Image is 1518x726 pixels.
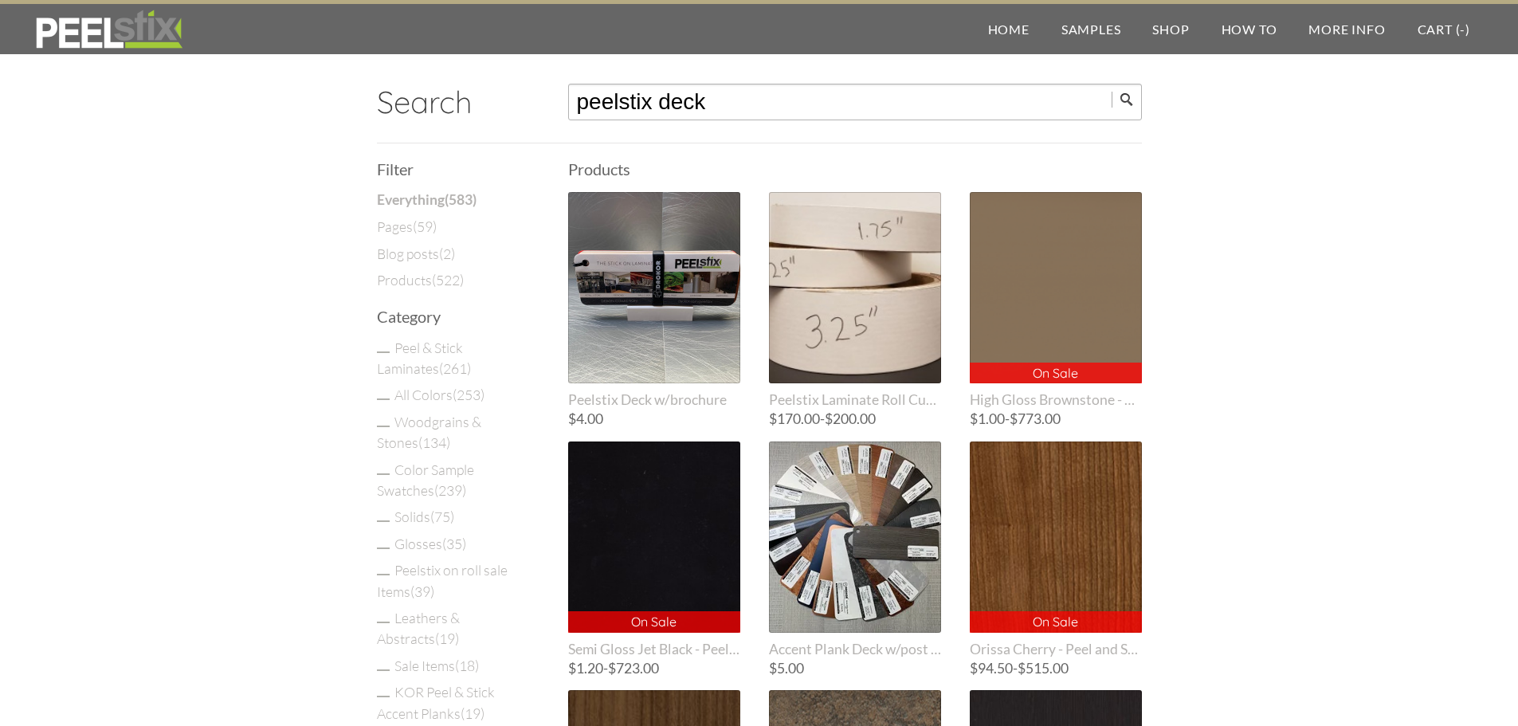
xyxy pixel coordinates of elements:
[568,641,740,657] span: Semi Gloss Jet Black - Peel and Stick
[377,243,455,264] a: Blog posts(2)
[769,641,941,657] span: Accent Plank Deck w/post card
[1010,410,1061,427] span: $773.00
[1206,4,1293,54] a: How To
[446,535,462,552] span: 35
[443,359,467,377] span: 261
[1292,4,1401,54] a: More Info
[377,574,390,575] input: Peelstix on roll sale Items(39)
[394,657,479,674] a: Sale Items
[970,412,1142,426] span: -
[377,216,437,237] a: Pages(59)
[465,704,481,722] span: 19
[377,351,390,353] input: Peel & Stick Laminates(261)
[422,434,446,451] span: 134
[377,669,390,671] input: Sale Items(18)
[568,391,740,408] span: Peelstix Deck w/brochure
[394,386,484,403] a: All Colors
[1018,660,1069,677] span: $515.00
[410,583,434,600] span: ( )
[970,441,1142,657] a: On Sale Orissa Cherry - Peel and Stick
[568,661,740,676] span: -
[970,363,1142,383] p: On Sale
[970,410,1005,427] span: $1.00
[970,391,1142,408] span: High Gloss Brownstone - Peel and Stick
[377,339,471,377] a: Peel & Stick Laminates
[459,657,475,674] span: 18
[377,161,530,177] h3: Filter
[417,218,433,235] span: 59
[970,660,1013,677] span: $94.50
[414,583,430,600] span: 39
[377,696,390,697] input: KOR Peel & Stick Accent Planks(19)
[568,660,603,677] span: $1.20
[377,398,390,400] input: All Colors(253)
[1136,4,1205,54] a: Shop
[442,535,466,552] span: ( )
[443,245,451,262] span: 2
[453,386,484,403] span: ( )
[434,508,450,525] span: 75
[1402,4,1486,54] a: Cart (-)
[769,192,941,408] a: Peelstix Laminate Roll Cutting Service
[461,704,484,722] span: ( )
[769,441,941,657] a: Accent Plank Deck w/post card
[377,520,390,522] input: Solids(75)
[434,481,466,499] span: ( )
[430,508,454,525] span: ( )
[769,391,941,408] span: Peelstix Laminate Roll Cutting Service
[439,359,471,377] span: ( )
[970,611,1142,632] p: On Sale
[418,434,450,451] span: ( )
[972,4,1045,54] a: Home
[377,190,477,210] a: Everything(583)
[608,660,659,677] span: $723.00
[568,161,1142,177] h3: Products
[377,683,495,721] a: KOR Peel & Stick Accent Planks
[377,547,390,549] input: Glosses(35)
[377,269,464,290] a: Products(522)
[769,660,804,677] span: $5.00
[1460,22,1465,37] span: -
[394,508,454,525] a: Solids
[568,441,740,657] a: On Sale Semi Gloss Jet Black - Peel and Stick
[435,630,459,647] span: ( )
[432,271,464,288] span: ( )
[769,412,941,426] span: -
[377,609,460,647] a: Leathers & Abstracts
[394,535,466,552] a: Glosses
[413,218,437,235] span: ( )
[1045,4,1137,54] a: Samples
[970,641,1142,657] span: Orissa Cherry - Peel and Stick
[436,271,460,288] span: 522
[377,308,530,324] h3: Category
[568,410,603,427] span: $4.00
[449,191,473,208] span: 583
[970,192,1142,408] a: On Sale High Gloss Brownstone - Peel and Stick
[377,461,474,499] a: Color Sample Swatches
[445,191,477,208] span: ( )
[825,410,876,427] span: $200.00
[377,413,481,451] a: Woodgrains & Stones
[568,192,740,408] a: Peelstix Deck w/brochure
[568,611,740,632] p: On Sale
[377,561,508,599] a: Peelstix on roll sale Items
[970,661,1142,676] span: -
[439,245,455,262] span: ( )
[1112,92,1142,108] input: Submit
[377,426,390,427] input: Woodgrains & Stones(134)
[438,481,462,499] span: 239
[457,386,481,403] span: 253
[377,84,530,120] h2: Search
[377,622,390,623] input: Leathers & Abstracts(19)
[439,630,455,647] span: 19
[377,473,390,475] input: Color Sample Swatches(239)
[769,410,820,427] span: $170.00
[32,10,186,49] img: REFACE SUPPLIES
[455,657,479,674] span: ( )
